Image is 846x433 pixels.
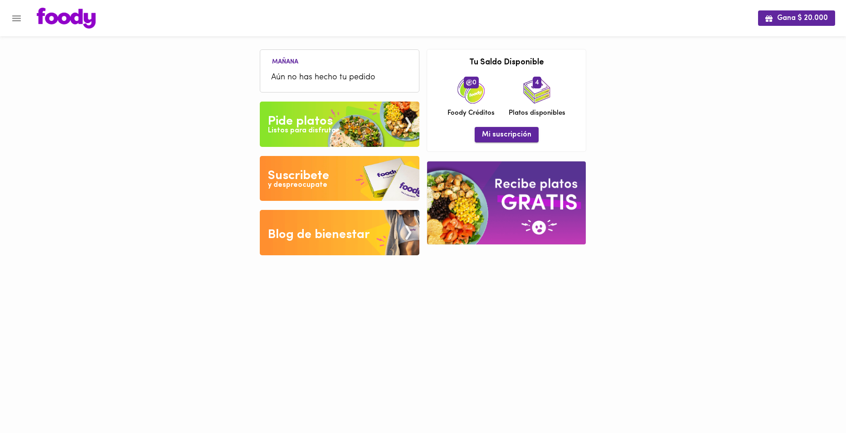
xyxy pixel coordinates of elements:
img: Blog de bienestar [260,210,419,255]
img: credits-package.png [457,77,485,104]
span: Gana $ 20.000 [765,14,828,23]
div: Suscribete [268,167,329,185]
img: logo.png [37,8,96,29]
span: Mi suscripción [482,131,531,139]
span: 0 [464,77,479,88]
span: Aún no has hecho tu pedido [271,72,408,84]
img: icon_dishes.png [523,77,550,104]
span: 4 [533,77,541,88]
span: Foody Créditos [447,108,495,118]
span: Platos disponibles [509,108,565,118]
img: foody-creditos.png [466,79,472,86]
div: Pide platos [268,112,333,131]
img: referral-banner.png [427,161,586,244]
button: Mi suscripción [475,127,539,142]
button: Gana $ 20.000 [758,10,835,25]
button: Menu [5,7,28,29]
iframe: Messagebird Livechat Widget [793,380,837,424]
li: Mañana [265,57,306,65]
h3: Tu Saldo Disponible [434,58,579,68]
img: Pide un Platos [260,102,419,147]
div: Blog de bienestar [268,226,370,244]
div: y despreocupate [268,180,327,190]
div: Listos para disfrutar [268,126,339,136]
img: Disfruta bajar de peso [260,156,419,201]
